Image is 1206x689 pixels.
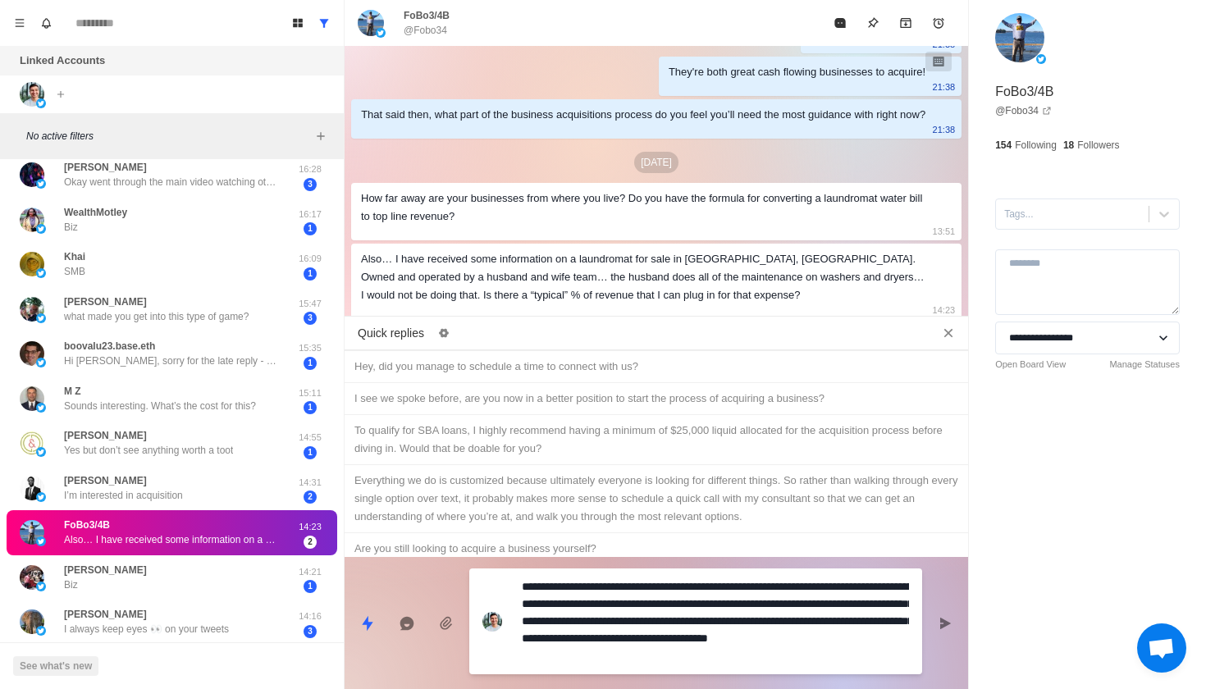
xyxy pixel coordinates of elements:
[36,536,46,546] img: picture
[634,152,678,173] p: [DATE]
[933,222,956,240] p: 13:51
[391,607,423,640] button: Reply with AI
[933,121,956,139] p: 21:38
[304,357,317,370] span: 1
[64,622,229,637] p: I always keep eyes 👀 on your tweets
[36,179,46,189] img: picture
[26,129,311,144] p: No active filters
[358,325,424,342] p: Quick replies
[290,208,331,221] p: 16:17
[64,428,147,443] p: [PERSON_NAME]
[889,7,922,39] button: Archive
[376,28,386,38] img: picture
[20,431,44,455] img: picture
[64,384,81,399] p: M Z
[20,386,44,411] img: picture
[64,532,277,547] p: Also… I have received some information on a laundromat for sale in [GEOGRAPHIC_DATA], [GEOGRAPHIC...
[36,358,46,367] img: picture
[64,220,78,235] p: Biz
[64,309,249,324] p: what made you get into this type of game?
[20,252,44,276] img: picture
[20,476,44,500] img: picture
[36,268,46,278] img: picture
[64,399,256,413] p: Sounds interesting. What’s the cost for this?
[311,126,331,146] button: Add filters
[669,63,925,81] div: They're both great cash flowing businesses to acquire!
[995,82,1053,102] p: FoBo3/4B
[64,264,85,279] p: SMB
[304,491,317,504] span: 2
[290,297,331,311] p: 15:47
[20,565,44,590] img: picture
[36,98,46,108] img: picture
[36,447,46,457] img: picture
[64,175,277,189] p: Okay went through the main video watching others to get more familiar
[404,23,447,38] p: @Fobo34
[354,540,958,558] div: Are you still looking to acquire a business yourself?
[857,7,889,39] button: Pin
[36,403,46,413] img: picture
[361,106,925,124] div: That said then, what part of the business acquisitions process do you feel you’ll need the most g...
[290,252,331,266] p: 16:09
[36,492,46,502] img: picture
[36,313,46,323] img: picture
[1063,138,1074,153] p: 18
[20,208,44,232] img: picture
[290,565,331,579] p: 14:21
[354,422,958,458] div: To qualify for SBA loans, I highly recommend having a minimum of $25,000 liquid allocated for the...
[20,297,44,322] img: picture
[482,612,502,632] img: picture
[361,189,925,226] div: How far away are your businesses from where you live? Do you have the formula for converting a la...
[64,249,85,264] p: Khai
[361,250,925,304] div: Also… I have received some information on a laundromat for sale in [GEOGRAPHIC_DATA], [GEOGRAPHIC...
[935,320,962,346] button: Close quick replies
[64,205,127,220] p: WealthMotley
[20,162,44,187] img: picture
[304,267,317,281] span: 1
[304,178,317,191] span: 3
[36,224,46,234] img: picture
[354,472,958,526] div: Everything we do is customized because ultimately everyone is looking for different things. So ra...
[64,518,110,532] p: FoBo3/4B
[354,390,958,408] div: I see we spoke before, are you now in a better position to start the process of acquiring a busin...
[995,103,1052,118] a: @Fobo34
[20,341,44,366] img: picture
[290,609,331,623] p: 14:16
[1109,358,1180,372] a: Manage Statuses
[285,10,311,36] button: Board View
[64,563,147,577] p: [PERSON_NAME]
[51,84,71,104] button: Add account
[36,582,46,591] img: picture
[404,8,450,23] p: FoBo3/4B
[33,10,59,36] button: Notifications
[995,13,1044,62] img: picture
[20,82,44,107] img: picture
[1036,54,1046,64] img: picture
[64,160,147,175] p: [PERSON_NAME]
[290,431,331,445] p: 14:55
[64,488,183,503] p: I’m interested in acquisition
[64,339,155,354] p: boovalu23.base.eth
[1077,138,1119,153] p: Followers
[304,401,317,414] span: 1
[64,577,78,592] p: Biz
[290,341,331,355] p: 15:35
[922,7,955,39] button: Add reminder
[304,625,317,638] span: 3
[431,320,457,346] button: Edit quick replies
[304,312,317,325] span: 3
[929,607,962,640] button: Send message
[304,580,317,593] span: 1
[7,10,33,36] button: Menu
[1015,138,1057,153] p: Following
[64,443,233,458] p: Yes but don’t see anything worth a toot
[20,52,105,69] p: Linked Accounts
[20,520,44,545] img: picture
[824,7,857,39] button: Mark as read
[290,476,331,490] p: 14:31
[311,10,337,36] button: Show all conversations
[64,354,277,368] p: Hi [PERSON_NAME], sorry for the late reply - yes, it is something I'm interested in learning more...
[358,10,384,36] img: picture
[430,607,463,640] button: Add media
[290,162,331,176] p: 16:28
